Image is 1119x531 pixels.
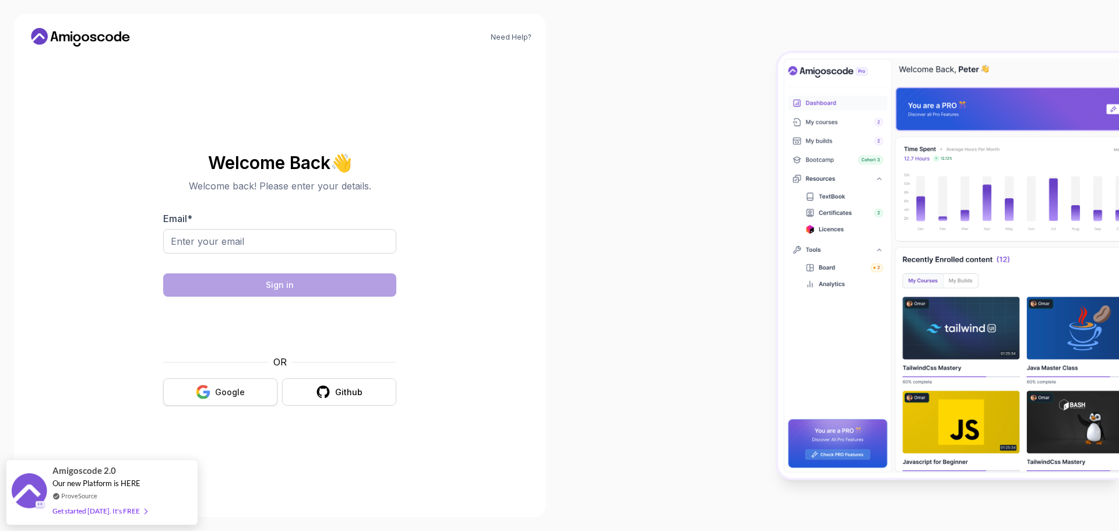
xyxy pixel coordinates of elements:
img: Amigoscode Dashboard [778,53,1119,478]
div: Github [335,386,363,398]
div: Google [215,386,245,398]
h2: Welcome Back [163,153,396,172]
input: Enter your email [163,229,396,254]
label: Email * [163,213,192,224]
button: Sign in [163,273,396,297]
span: 👋 [328,150,356,175]
button: Google [163,378,277,406]
iframe: Widget containing checkbox for hCaptcha security challenge [192,304,368,348]
p: Welcome back! Please enter your details. [163,179,396,193]
div: Get started [DATE]. It's FREE [52,504,147,518]
a: ProveSource [61,491,97,501]
span: Our new Platform is HERE [52,479,140,488]
div: Sign in [266,279,294,291]
p: OR [273,355,287,369]
a: Home link [28,28,133,47]
img: provesource social proof notification image [12,473,47,511]
a: Need Help? [491,33,532,42]
span: Amigoscode 2.0 [52,464,116,477]
button: Github [282,378,396,406]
